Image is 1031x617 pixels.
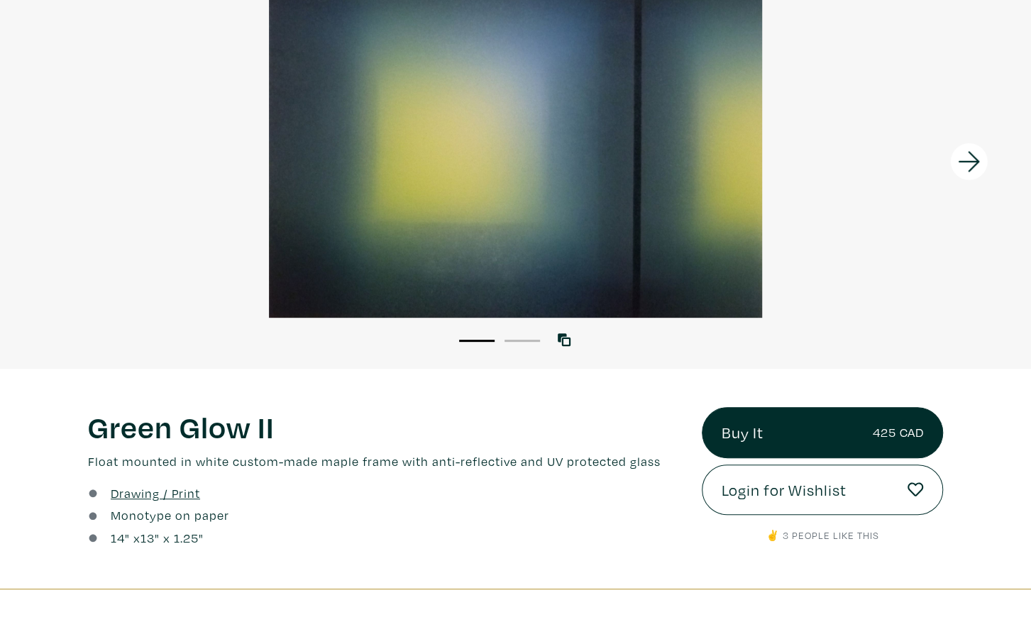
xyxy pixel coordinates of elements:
span: 14 [111,530,125,546]
button: 1 of 2 [459,340,495,342]
a: Drawing / Print [111,484,200,503]
a: Monotype on paper [111,506,229,525]
u: Drawing / Print [111,485,200,501]
small: 425 CAD [872,423,923,442]
button: 2 of 2 [505,340,540,342]
p: Float mounted in white custom-made maple frame with anti-reflective and UV protected glass [88,452,680,471]
p: ✌️ 3 people like this [702,528,944,543]
h1: Green Glow II [88,407,680,445]
span: 13 [140,530,155,546]
div: " x " x 1.25" [111,528,204,547]
span: Login for Wishlist [722,478,847,502]
a: Buy It425 CAD [702,407,944,458]
a: Login for Wishlist [702,465,944,516]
